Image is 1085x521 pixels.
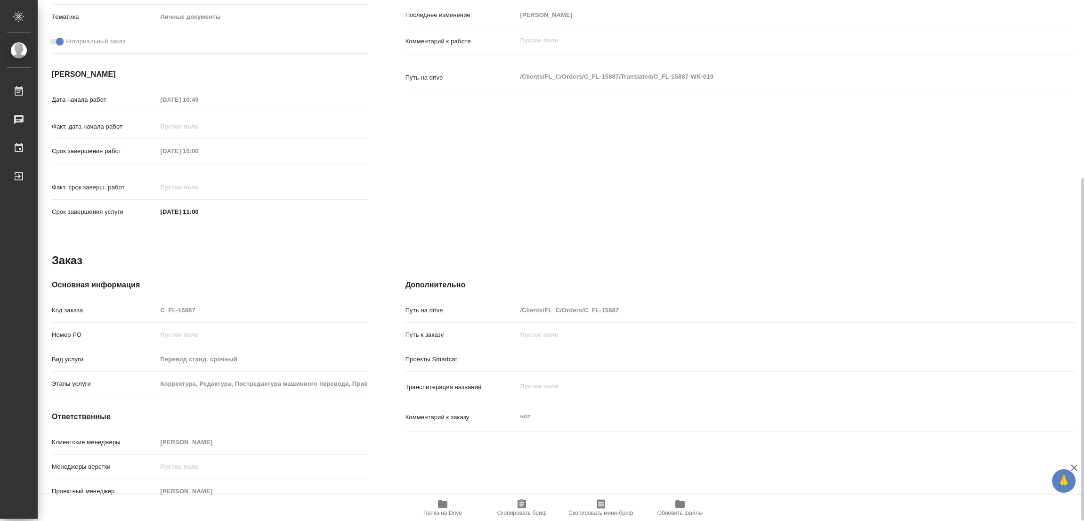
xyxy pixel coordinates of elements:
input: Пустое поле [517,8,1019,22]
span: Нотариальный заказ [65,37,125,46]
p: Проектный менеджер [52,487,157,496]
p: Срок завершения услуги [52,207,157,217]
p: Последнее изменение [405,10,517,20]
button: Скопировать мини-бриф [561,495,640,521]
input: ✎ Введи что-нибудь [157,205,240,219]
h2: Заказ [52,253,82,268]
p: Срок завершения работ [52,147,157,156]
p: Факт. дата начала работ [52,122,157,131]
span: Скопировать бриф [497,510,546,516]
h4: Ответственные [52,411,368,423]
span: Папка на Drive [423,510,462,516]
h4: Дополнительно [405,279,1075,291]
button: Скопировать бриф [482,495,561,521]
textarea: нот [517,408,1019,424]
input: Пустое поле [157,484,368,498]
input: Пустое поле [517,328,1019,342]
p: Менеджеры верстки [52,462,157,472]
p: Номер РО [52,330,157,340]
button: Папка на Drive [403,495,482,521]
button: 🙏 [1052,469,1076,493]
p: Клиентские менеджеры [52,438,157,447]
h4: [PERSON_NAME] [52,69,368,80]
input: Пустое поле [157,120,240,133]
input: Пустое поле [157,352,368,366]
div: Личные документы [157,9,368,25]
p: Путь к заказу [405,330,517,340]
p: Комментарий к работе [405,37,517,46]
p: Путь на drive [405,73,517,82]
p: Проекты Smartcat [405,355,517,364]
input: Пустое поле [157,303,368,317]
p: Тематика [52,12,157,22]
p: Путь на drive [405,306,517,315]
p: Дата начала работ [52,95,157,105]
input: Пустое поле [157,328,368,342]
input: Пустое поле [157,144,240,158]
span: 🙏 [1056,471,1072,491]
input: Пустое поле [157,435,368,449]
input: Пустое поле [157,93,240,106]
span: Скопировать мини-бриф [568,510,633,516]
p: Этапы услуги [52,379,157,389]
input: Пустое поле [517,303,1019,317]
textarea: /Clients/FL_C/Orders/C_FL-15887/Translated/C_FL-15887-WK-019 [517,69,1019,85]
p: Комментарий к заказу [405,413,517,422]
input: Пустое поле [157,377,368,391]
input: Пустое поле [157,180,240,194]
input: Пустое поле [157,460,368,473]
p: Транслитерация названий [405,383,517,392]
p: Вид услуги [52,355,157,364]
span: Обновить файлы [657,510,703,516]
h4: Основная информация [52,279,368,291]
p: Код заказа [52,306,157,315]
p: Факт. срок заверш. работ [52,183,157,192]
button: Обновить файлы [640,495,720,521]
